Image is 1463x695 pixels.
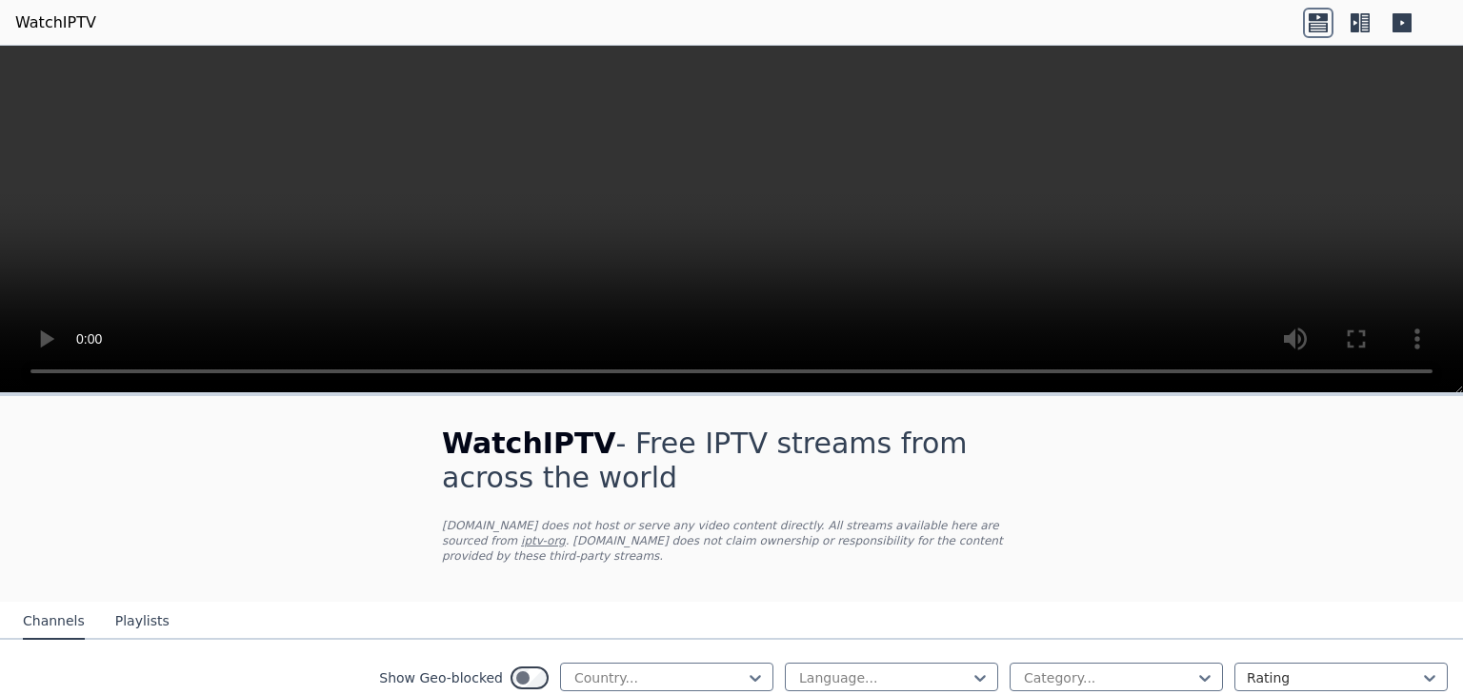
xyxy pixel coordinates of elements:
h1: - Free IPTV streams from across the world [442,427,1021,495]
p: [DOMAIN_NAME] does not host or serve any video content directly. All streams available here are s... [442,518,1021,564]
span: WatchIPTV [442,427,616,460]
label: Show Geo-blocked [379,668,503,687]
a: WatchIPTV [15,11,96,34]
a: iptv-org [521,534,566,547]
button: Playlists [115,604,170,640]
button: Channels [23,604,85,640]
